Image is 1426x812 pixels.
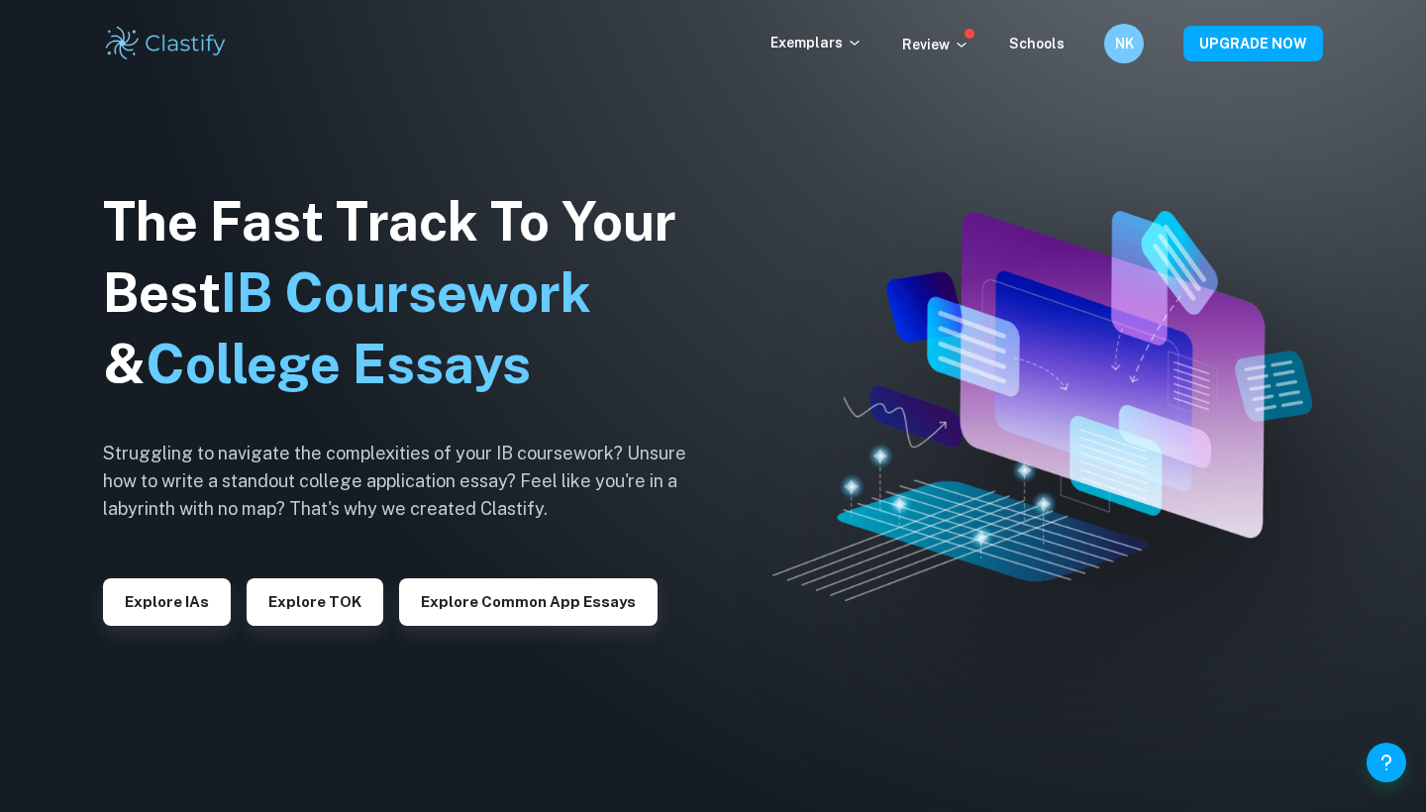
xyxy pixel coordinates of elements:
[399,591,658,610] a: Explore Common App essays
[770,32,863,53] p: Exemplars
[902,34,969,55] p: Review
[1113,33,1136,54] h6: NK
[103,440,717,523] h6: Struggling to navigate the complexities of your IB coursework? Unsure how to write a standout col...
[146,333,531,395] span: College Essays
[221,261,591,324] span: IB Coursework
[103,186,717,400] h1: The Fast Track To Your Best &
[103,578,231,626] button: Explore IAs
[103,24,229,63] img: Clastify logo
[399,578,658,626] button: Explore Common App essays
[1183,26,1323,61] button: UPGRADE NOW
[1104,24,1144,63] button: NK
[772,211,1311,601] img: Clastify hero
[1367,743,1406,782] button: Help and Feedback
[247,591,383,610] a: Explore TOK
[247,578,383,626] button: Explore TOK
[1009,36,1065,51] a: Schools
[103,591,231,610] a: Explore IAs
